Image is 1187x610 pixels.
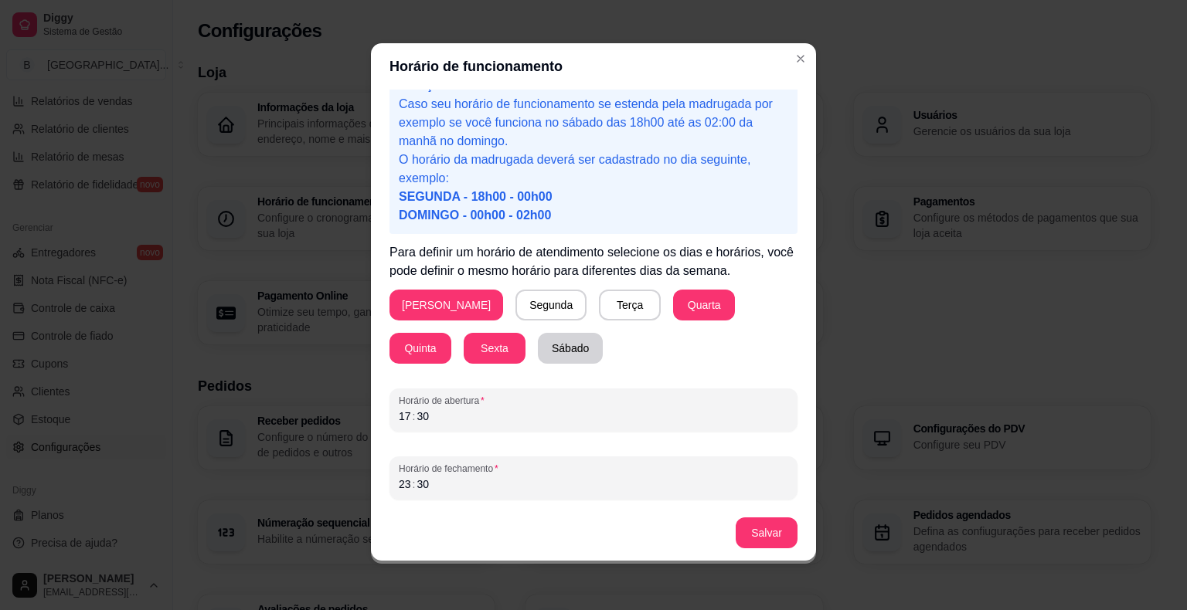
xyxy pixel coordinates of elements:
div: minute, [415,408,430,424]
p: Para definir um horário de atendimento selecione os dias e horários, você pode definir o mesmo ho... [389,243,798,280]
button: Sexta [464,333,525,364]
div: : [411,476,417,492]
button: [PERSON_NAME] [389,290,503,320]
span: SEGUNDA - 18h00 - 00h00 [399,190,553,203]
button: Sábado [538,333,603,364]
div: hour, [397,476,413,492]
p: O horário da madrugada deverá ser cadastrado no dia seguinte, exemplo: [399,151,788,225]
div: : [411,408,417,424]
header: Horário de funcionamento [371,43,816,90]
span: Horário de fechamento [399,463,788,475]
div: minute, [415,476,430,492]
button: Segunda [515,290,587,320]
button: Quarta [673,290,735,320]
button: Quinta [389,333,451,364]
button: Terça [599,290,661,320]
button: Close [788,46,813,71]
span: Horário de abertura [399,395,788,407]
div: hour, [397,408,413,424]
button: Salvar [736,517,798,548]
p: Caso seu horário de funcionamento se estenda pela madrugada por exemplo se você funciona no sábad... [399,95,788,151]
span: DOMINGO - 00h00 - 02h00 [399,208,551,222]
